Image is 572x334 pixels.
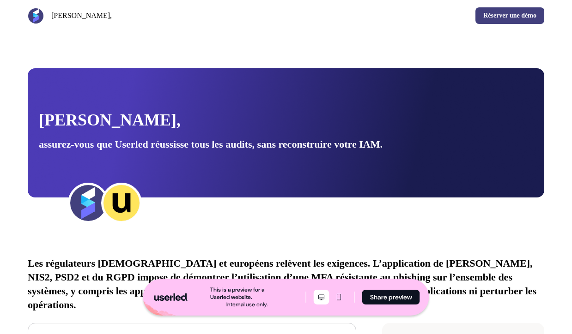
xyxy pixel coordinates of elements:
button: Desktop mode [314,290,329,304]
span: Les régulateurs [DEMOGRAPHIC_DATA] et européens relèvent les exigences. L’application de [PERSON_... [28,257,536,310]
div: This is a preview for a Userled website. [210,286,284,301]
a: [PERSON_NAME],assurez-vous que Userled réussisse tous les audits, sans reconstruire votre IAM. [28,68,544,197]
button: Mobile mode [331,290,347,304]
p: [PERSON_NAME], [51,10,112,21]
strong: [PERSON_NAME], [39,111,181,129]
button: Share preview [362,290,420,304]
div: Internal use only. [226,301,268,308]
strong: assurez-vous que Userled réussisse tous les audits, sans reconstruire votre IAM. [39,138,383,150]
a: Réserver une démo [475,7,544,24]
